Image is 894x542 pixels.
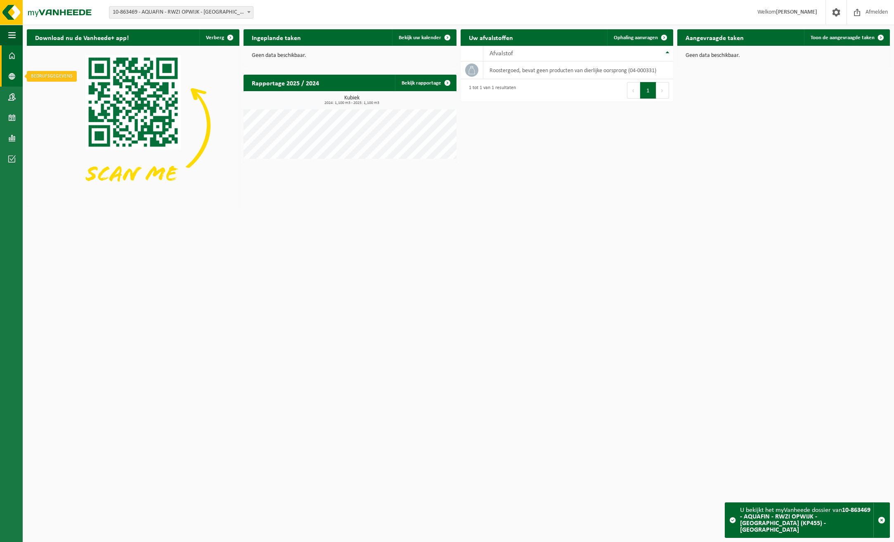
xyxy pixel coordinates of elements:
a: Bekijk uw kalender [392,29,456,46]
h2: Download nu de Vanheede+ app! [27,29,137,45]
span: 10-863469 - AQUAFIN - RWZI OPWIJK - MAZENZELE (KP455) - MAZENZELE [109,6,253,19]
button: 1 [640,82,656,99]
p: Geen data beschikbaar. [252,53,448,59]
span: Bekijk uw kalender [399,35,441,40]
p: Geen data beschikbaar. [686,53,882,59]
a: Bekijk rapportage [395,75,456,91]
div: 1 tot 1 van 1 resultaten [465,81,516,99]
h3: Kubiek [248,95,456,105]
a: Toon de aangevraagde taken [804,29,889,46]
span: Afvalstof [490,50,513,57]
img: Download de VHEPlus App [27,46,239,205]
button: Previous [627,82,640,99]
strong: [PERSON_NAME] [776,9,817,15]
span: 10-863469 - AQUAFIN - RWZI OPWIJK - MAZENZELE (KP455) - MAZENZELE [109,7,253,18]
a: Ophaling aanvragen [607,29,672,46]
button: Next [656,82,669,99]
button: Verberg [199,29,239,46]
h2: Rapportage 2025 / 2024 [244,75,327,91]
span: 2024: 1,100 m3 - 2025: 1,100 m3 [248,101,456,105]
div: U bekijkt het myVanheede dossier van [740,503,873,537]
h2: Aangevraagde taken [677,29,752,45]
span: Toon de aangevraagde taken [811,35,875,40]
h2: Ingeplande taken [244,29,309,45]
strong: 10-863469 - AQUAFIN - RWZI OPWIJK - [GEOGRAPHIC_DATA] (KP455) - [GEOGRAPHIC_DATA] [740,507,870,533]
span: Ophaling aanvragen [614,35,658,40]
td: roostergoed, bevat geen producten van dierlijke oorsprong (04-000331) [483,61,673,79]
span: Verberg [206,35,224,40]
h2: Uw afvalstoffen [461,29,521,45]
